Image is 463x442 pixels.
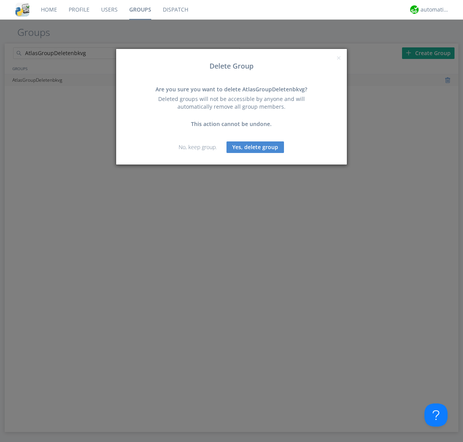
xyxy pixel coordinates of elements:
[15,3,29,17] img: cddb5a64eb264b2086981ab96f4c1ba7
[149,86,314,93] div: Are you sure you want to delete AtlasGroupDeletenbkvg?
[421,6,449,13] div: automation+atlas
[336,52,341,63] span: ×
[149,120,314,128] div: This action cannot be undone.
[122,62,341,70] h3: Delete Group
[149,95,314,111] div: Deleted groups will not be accessible by anyone and will automatically remove all group members.
[410,5,419,14] img: d2d01cd9b4174d08988066c6d424eccd
[226,141,284,153] button: Yes, delete group
[179,143,217,151] a: No, keep group.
